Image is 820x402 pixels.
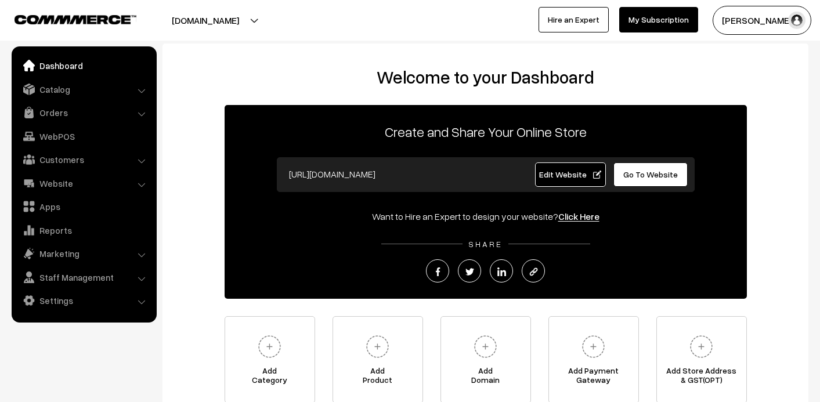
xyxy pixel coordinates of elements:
a: Dashboard [15,55,153,76]
a: Orders [15,102,153,123]
h2: Welcome to your Dashboard [174,67,797,88]
a: Click Here [558,211,599,222]
span: Add Store Address & GST(OPT) [657,366,746,389]
img: plus.svg [362,331,393,363]
a: Go To Website [613,162,688,187]
a: Reports [15,220,153,241]
img: plus.svg [469,331,501,363]
img: COMMMERCE [15,15,136,24]
img: plus.svg [577,331,609,363]
a: Catalog [15,79,153,100]
span: Go To Website [623,169,678,179]
a: Customers [15,149,153,170]
a: Marketing [15,243,153,264]
a: Hire an Expert [539,7,609,32]
a: Staff Management [15,267,153,288]
div: Want to Hire an Expert to design your website? [225,209,747,223]
a: WebPOS [15,126,153,147]
p: Create and Share Your Online Store [225,121,747,142]
a: COMMMERCE [15,12,116,26]
span: SHARE [463,239,508,249]
a: Website [15,173,153,194]
a: My Subscription [619,7,698,32]
a: Edit Website [535,162,606,187]
span: Add Category [225,366,315,389]
a: Settings [15,290,153,311]
span: Add Product [333,366,422,389]
span: Add Payment Gateway [549,366,638,389]
img: plus.svg [254,331,286,363]
button: [DOMAIN_NAME] [131,6,280,35]
img: plus.svg [685,331,717,363]
a: Apps [15,196,153,217]
span: Add Domain [441,366,530,389]
button: [PERSON_NAME]… [713,6,811,35]
img: user [788,12,805,29]
span: Edit Website [539,169,601,179]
